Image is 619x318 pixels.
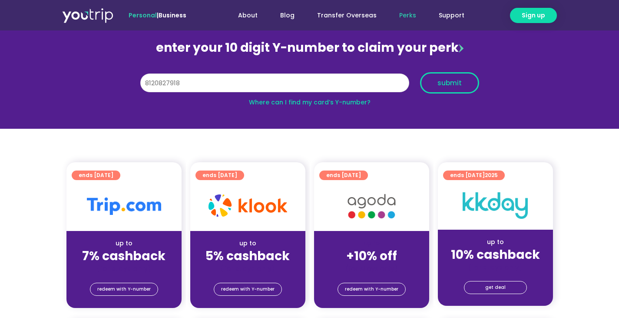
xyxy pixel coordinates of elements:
[73,239,175,248] div: up to
[159,11,186,20] a: Business
[227,7,269,23] a: About
[140,74,409,93] input: 10 digit Y-number (e.g. 8123456789)
[202,171,237,180] span: ends [DATE]
[97,283,151,295] span: redeem with Y-number
[82,248,166,264] strong: 7% cashback
[326,171,361,180] span: ends [DATE]
[388,7,427,23] a: Perks
[221,283,275,295] span: redeem with Y-number
[195,171,244,180] a: ends [DATE]
[136,37,483,59] div: enter your 10 digit Y-number to claim your perk
[485,281,506,294] span: get deal
[345,283,398,295] span: redeem with Y-number
[464,281,527,294] a: get deal
[451,246,540,263] strong: 10% cashback
[338,283,406,296] a: redeem with Y-number
[346,248,397,264] strong: +10% off
[321,264,422,273] div: (for stays only)
[445,238,546,247] div: up to
[140,72,479,100] form: Y Number
[129,11,186,20] span: |
[364,239,380,248] span: up to
[205,248,290,264] strong: 5% cashback
[306,7,388,23] a: Transfer Overseas
[197,264,298,273] div: (for stays only)
[443,171,505,180] a: ends [DATE]2025
[420,72,479,94] button: submit
[450,171,498,180] span: ends [DATE]
[79,171,113,180] span: ends [DATE]
[210,7,476,23] nav: Menu
[72,171,120,180] a: ends [DATE]
[437,80,462,86] span: submit
[214,283,282,296] a: redeem with Y-number
[73,264,175,273] div: (for stays only)
[445,263,546,272] div: (for stays only)
[510,8,557,23] a: Sign up
[427,7,476,23] a: Support
[90,283,158,296] a: redeem with Y-number
[269,7,306,23] a: Blog
[197,239,298,248] div: up to
[249,98,371,107] a: Where can I find my card’s Y-number?
[129,11,157,20] span: Personal
[485,171,498,179] span: 2025
[522,11,545,20] span: Sign up
[319,171,368,180] a: ends [DATE]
